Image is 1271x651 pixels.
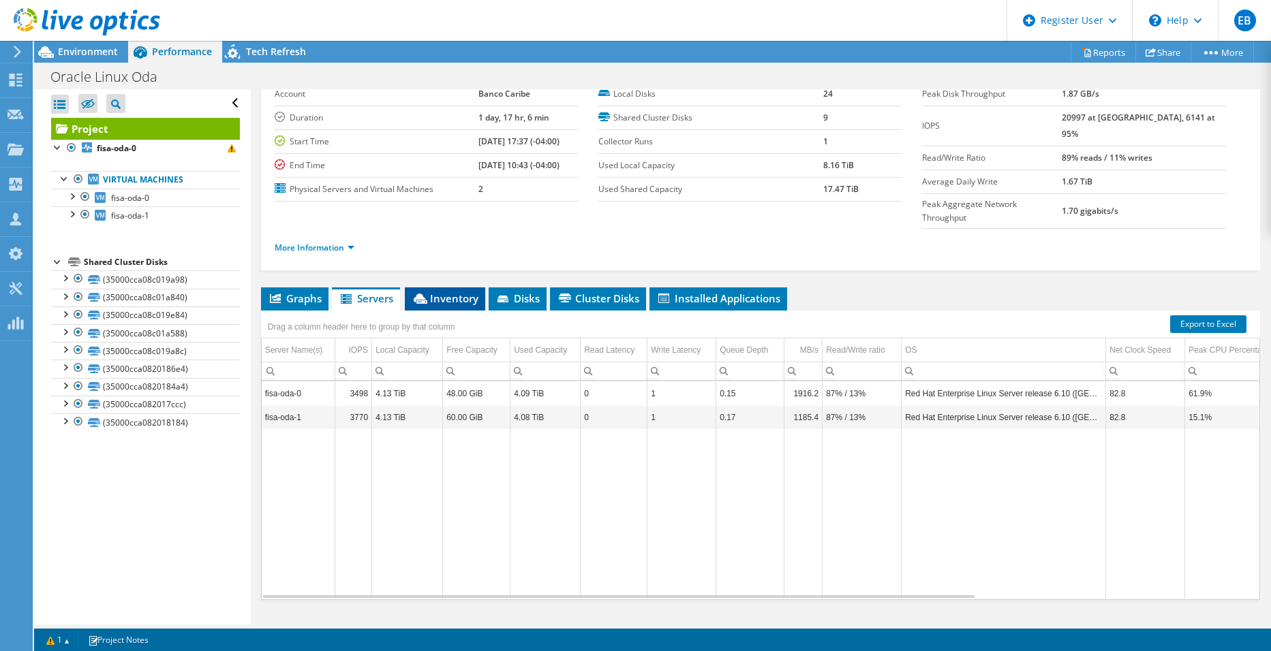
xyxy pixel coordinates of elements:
a: Reports [1071,42,1136,63]
b: 1 day, 17 hr, 6 min [478,112,549,123]
div: Read Latency [584,342,634,358]
a: More [1191,42,1254,63]
b: [DATE] 10:43 (-04:00) [478,159,560,171]
label: Account [275,87,478,101]
label: Peak Aggregate Network Throughput [922,197,1061,225]
label: Local Disks [598,87,823,101]
td: Column Used Capacity, Value 4.08 TiB [510,405,581,429]
h1: Oracle Linux Oda [44,69,179,84]
b: 1.87 GB/s [1062,88,1099,99]
span: Cluster Disks [557,291,639,305]
td: Column Read/Write ratio, Value 87% / 13% [823,381,902,405]
span: Graphs [268,291,322,305]
td: Column Read Latency, Value 0 [581,405,647,429]
a: fisa-oda-0 [51,140,240,157]
label: Peak Disk Throughput [922,87,1061,101]
td: Column Net Clock Speed, Value 82.8 [1106,405,1185,429]
td: Column OS, Value Red Hat Enterprise Linux Server release 6.10 (Santiago) [902,381,1106,405]
div: Net Clock Speed [1109,342,1171,358]
a: (35000cca082017ccc) [51,396,240,413]
a: Share [1135,42,1191,63]
b: 17.47 TiB [823,183,859,195]
a: fisa-oda-1 [51,206,240,224]
td: Column MB/s, Value 1185.4 [784,405,823,429]
td: Column Server Name(s), Value fisa-oda-0 [262,381,335,405]
b: fisa-oda-0 [97,142,136,154]
td: Column Queue Depth, Value 0.17 [716,405,784,429]
div: Data grid [261,311,1260,600]
a: (35000cca08c01a840) [51,289,240,306]
td: Column Queue Depth, Value 0.15 [716,381,784,405]
a: (35000cca0820184a4) [51,378,240,396]
div: Local Capacity [376,342,429,358]
a: (35000cca08c01a588) [51,324,240,342]
td: Column Read/Write ratio, Filter cell [823,362,902,380]
td: Column Read/Write ratio, Value 87% / 13% [823,405,902,429]
label: Shared Cluster Disks [598,111,823,125]
span: EB [1234,10,1256,31]
span: Disks [495,291,540,305]
label: IOPS [922,119,1061,133]
td: Column Local Capacity, Value 4.13 TiB [372,381,443,405]
b: 8.16 TiB [823,159,854,171]
b: 1.67 TiB [1062,176,1092,187]
a: (35000cca08c019e84) [51,306,240,324]
a: Project Notes [78,631,158,648]
div: Read/Write ratio [826,342,885,358]
td: Column IOPS, Value 3498 [335,381,372,405]
td: IOPS Column [335,338,372,362]
td: Column Free Capacity, Filter cell [443,362,510,380]
span: Servers [339,291,393,305]
td: Column IOPS, Value 3770 [335,405,372,429]
div: Free Capacity [446,342,497,358]
div: Used Capacity [514,342,567,358]
a: Project [51,118,240,140]
td: Server Name(s) Column [262,338,335,362]
label: Duration [275,111,478,125]
td: Column Read Latency, Filter cell [581,362,647,380]
span: Installed Applications [656,291,780,305]
div: OS [905,342,917,358]
b: Banco Caribe [478,88,530,99]
a: Virtual Machines [51,171,240,189]
td: Column Local Capacity, Filter cell [372,362,443,380]
b: 2 [478,183,483,195]
label: Start Time [275,135,478,148]
td: MB/s Column [784,338,823,362]
div: Server Name(s) [265,342,323,358]
a: fisa-oda-0 [51,189,240,206]
div: Peak CPU Percentage [1189,342,1271,358]
label: Physical Servers and Virtual Machines [275,182,478,196]
td: Column IOPS, Filter cell [335,362,372,380]
label: End Time [275,159,478,172]
td: Column Write Latency, Value 1 [647,381,716,405]
a: (35000cca082018184) [51,413,240,431]
div: Write Latency [651,342,701,358]
td: Column OS, Filter cell [902,362,1106,380]
td: Column MB/s, Value 1916.2 [784,381,823,405]
label: Average Daily Write [922,175,1061,189]
td: Write Latency Column [647,338,716,362]
td: Free Capacity Column [443,338,510,362]
td: Column MB/s, Filter cell [784,362,823,380]
a: (35000cca08c019a98) [51,270,240,288]
div: Shared Cluster Disks [84,254,240,270]
span: fisa-oda-1 [111,210,149,221]
label: Read/Write Ratio [922,151,1061,165]
td: Column Read Latency, Value 0 [581,381,647,405]
td: Read/Write ratio Column [823,338,902,362]
td: Net Clock Speed Column [1106,338,1185,362]
td: Column Server Name(s), Value fisa-oda-1 [262,405,335,429]
span: Performance [152,45,212,58]
td: Column Server Name(s), Filter cell [262,362,335,380]
b: [DATE] 17:37 (-04:00) [478,136,560,147]
td: Column Free Capacity, Value 60.00 GiB [443,405,510,429]
b: 1 [823,136,828,147]
span: Tech Refresh [246,45,306,58]
label: Used Shared Capacity [598,182,823,196]
td: Column Net Clock Speed, Filter cell [1106,362,1185,380]
b: 20997 at [GEOGRAPHIC_DATA], 6141 at 95% [1062,112,1215,140]
svg: \n [1149,14,1161,27]
div: Queue Depth [720,342,768,358]
span: fisa-oda-0 [111,192,149,204]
